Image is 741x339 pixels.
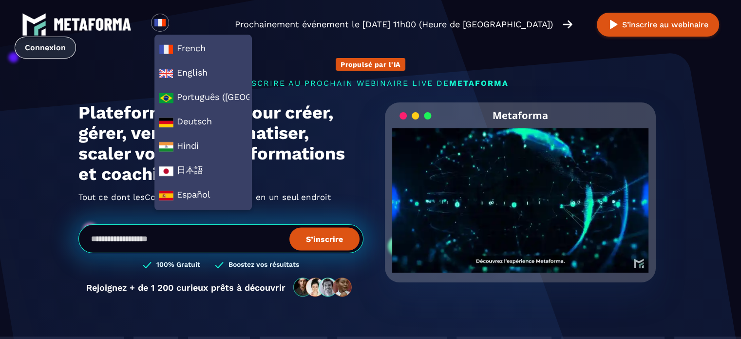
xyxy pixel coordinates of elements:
[78,79,663,88] p: s'inscrire au prochain webinaire live de
[159,164,247,179] span: 日本語
[22,12,46,37] img: logo
[215,260,224,270] img: checked
[159,66,247,81] span: English
[169,14,193,35] div: Search for option
[597,13,719,37] button: S’inscrire au webinaire
[78,189,363,205] h2: Tout ce dont les ont besoin en un seul endroit
[159,188,173,203] img: es
[290,277,356,298] img: community-people
[15,37,76,59] a: Connexion
[159,42,247,57] span: French
[608,19,620,31] img: play
[143,260,152,270] img: checked
[86,282,285,293] p: Rejoignez + de 1 200 curieux prêts à découvrir
[449,79,509,88] span: METAFORMA
[159,188,247,203] span: Español
[159,66,173,81] img: en
[54,18,132,31] img: logo
[289,227,360,250] button: S’inscrire
[159,91,173,105] img: a0
[159,164,173,179] img: ja
[159,115,247,130] span: Deutsch
[145,197,209,213] span: Coach En Ligne
[228,260,299,270] h3: Boostez vos résultats
[392,128,649,257] video: Your browser does not support the video tag.
[235,18,553,31] p: Prochainement événement le [DATE] 11h00 (Heure de [GEOGRAPHIC_DATA])
[159,115,173,130] img: de
[78,102,363,184] h1: Plateforme pour créer, gérer, vendre, automatiser, scaler vos services, formations et coachings.
[145,189,209,204] span: Coach En Ligne
[156,260,200,270] h3: 100% Gratuit
[159,42,173,57] img: fr
[154,17,166,29] img: fr
[159,91,247,105] span: Português ([GEOGRAPHIC_DATA])
[159,140,173,154] img: hi
[399,111,432,120] img: loading
[177,19,185,30] input: Search for option
[159,140,247,154] span: Hindi
[563,19,572,30] img: arrow-right
[493,102,548,128] h2: Metaforma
